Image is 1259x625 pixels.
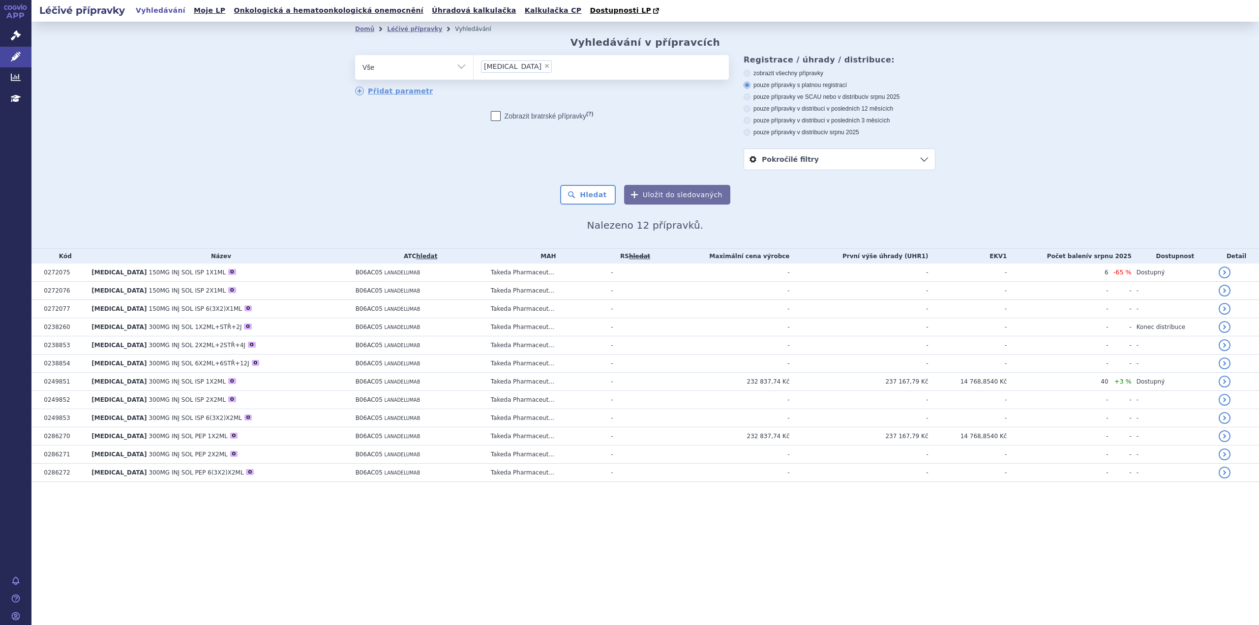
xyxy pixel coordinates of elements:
[228,269,236,275] div: O
[39,355,87,373] td: 0238854
[928,300,1007,318] td: -
[790,282,929,300] td: -
[39,300,87,318] td: 0272077
[486,409,606,427] td: Takeda Pharmaceut...
[606,427,659,446] td: -
[1219,467,1230,478] a: detail
[1007,355,1108,373] td: -
[228,287,236,293] div: O
[149,305,242,312] span: 150MG INJ SOL ISP 6(3X2)X1ML
[825,129,859,136] span: v srpnu 2025
[790,373,929,391] td: 237 167,79 Kč
[486,446,606,464] td: Takeda Pharmaceut...
[356,396,383,403] span: B06AC05
[1109,282,1132,300] td: -
[606,391,659,409] td: -
[228,378,236,384] div: O
[385,343,420,348] span: LANADELUMAB
[39,464,87,482] td: 0286272
[590,6,651,14] span: Dostupnosti LP
[1219,376,1230,387] a: detail
[1219,339,1230,351] a: detail
[385,452,420,457] span: LANADELUMAB
[39,373,87,391] td: 0249851
[629,253,650,260] a: vyhledávání neobsahuje žádnou platnou referenční skupinu
[228,396,236,402] div: O
[149,269,226,276] span: 150MG INJ SOL ISP 1X1ML
[1109,336,1132,355] td: -
[1109,355,1132,373] td: -
[484,63,541,70] span: [MEDICAL_DATA]
[356,451,383,458] span: B06AC05
[91,433,147,440] span: [MEDICAL_DATA]
[624,185,730,205] button: Uložit do sledovaných
[659,336,790,355] td: -
[606,249,659,264] th: RS
[149,342,246,349] span: 300MG INJ SOL 2X2ML+2STŘ+4J
[1219,357,1230,369] a: detail
[356,415,383,421] span: B06AC05
[659,264,790,282] td: -
[928,318,1007,336] td: -
[39,336,87,355] td: 0238853
[149,469,244,476] span: 300MG INJ SOL PEP 6(3X2)X2ML
[744,149,935,170] a: Pokročilé filtry
[491,111,594,121] label: Zobrazit bratrské přípravky
[231,4,426,17] a: Onkologická a hematoonkologická onemocnění
[1219,267,1230,278] a: detail
[31,3,133,17] h2: Léčivé přípravky
[486,373,606,391] td: Takeda Pharmaceut...
[659,373,790,391] td: 232 837,74 Kč
[1219,285,1230,297] a: detail
[790,318,929,336] td: -
[606,446,659,464] td: -
[39,249,87,264] th: Kód
[385,325,420,330] span: LANADELUMAB
[928,249,1007,264] th: EKV1
[928,373,1007,391] td: 14 768,8540 Kč
[1219,448,1230,460] a: detail
[744,128,935,136] label: pouze přípravky v distribuci
[1219,430,1230,442] a: detail
[1214,249,1259,264] th: Detail
[587,4,664,18] a: Dostupnosti LP
[486,336,606,355] td: Takeda Pharmaceut...
[246,469,254,475] div: O
[39,409,87,427] td: 0249853
[252,360,260,366] div: O
[1113,268,1132,276] span: -65 %
[39,391,87,409] td: 0249852
[928,391,1007,409] td: -
[149,451,228,458] span: 300MG INJ SOL PEP 2X2ML
[1007,427,1108,446] td: -
[191,4,228,17] a: Moje LP
[606,409,659,427] td: -
[606,318,659,336] td: -
[744,55,935,64] h3: Registrace / úhrady / distribuce:
[91,451,147,458] span: [MEDICAL_DATA]
[866,93,899,100] span: v srpnu 2025
[356,269,383,276] span: B06AC05
[790,446,929,464] td: -
[351,249,486,264] th: ATC
[91,342,147,349] span: [MEDICAL_DATA]
[659,300,790,318] td: -
[659,427,790,446] td: 232 837,74 Kč
[486,318,606,336] td: Takeda Pharmaceut...
[790,409,929,427] td: -
[1007,300,1108,318] td: -
[248,342,256,348] div: O
[555,60,560,72] input: [MEDICAL_DATA]
[1132,464,1214,482] td: -
[606,464,659,482] td: -
[244,415,252,420] div: O
[486,282,606,300] td: Takeda Pharmaceut...
[1007,318,1108,336] td: -
[356,433,383,440] span: B06AC05
[1109,300,1132,318] td: -
[659,282,790,300] td: -
[149,378,226,385] span: 300MG INJ SOL ISP 1X2ML
[1007,336,1108,355] td: -
[659,249,790,264] th: Maximální cena výrobce
[416,253,437,260] a: hledat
